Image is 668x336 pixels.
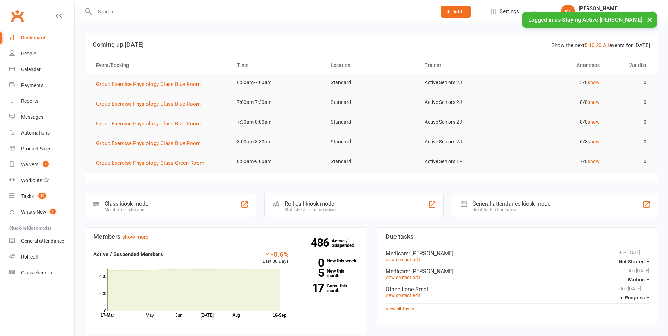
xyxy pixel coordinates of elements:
[21,51,36,56] div: People
[38,193,46,199] span: 10
[596,42,601,49] a: 20
[93,233,357,240] h3: Members
[96,159,209,167] button: Group Exercise Physiology Class Green Room
[628,273,649,286] button: Waiting
[418,133,512,150] td: Active Seniors 2J
[9,265,74,281] a: Class kiosk mode
[21,67,41,72] div: Calendar
[9,77,74,93] a: Payments
[122,234,149,240] a: show more
[9,157,74,173] a: Waivers 6
[96,140,201,147] span: Group Exercise Physiology Class Blue Room
[105,200,148,207] div: Class kiosk mode
[603,42,609,49] a: All
[551,41,650,50] div: Show the next events for [DATE]
[231,133,324,150] td: 8:00am-8:30am
[588,80,600,85] a: show
[285,207,336,212] div: Staff check-in for members
[619,259,645,265] span: Not Started
[606,153,653,170] td: 0
[90,56,231,74] th: Event/Booking
[512,114,606,130] td: 8/8
[93,7,432,17] input: Search...
[579,5,648,12] div: [PERSON_NAME]
[589,42,594,49] a: 10
[472,200,550,207] div: General attendance kiosk mode
[386,268,650,275] div: Medicare
[606,74,653,91] td: 0
[231,114,324,130] td: 7:30am-8:00am
[500,4,519,19] span: Settings
[418,56,512,74] th: Trainer
[324,94,418,111] td: Standard
[324,74,418,91] td: Standard
[606,133,653,150] td: 0
[9,249,74,265] a: Roll call
[93,41,650,48] h3: Coming up [DATE]
[231,153,324,170] td: 8:30am-9:00am
[231,94,324,111] td: 7:00am-7:30am
[96,100,206,108] button: Group Exercise Physiology Class Blue Room
[9,204,74,220] a: What's New1
[21,162,38,167] div: Waivers
[21,130,50,136] div: Automations
[21,238,64,244] div: General attendance
[418,94,512,111] td: Active Seniors 2J
[399,286,430,293] span: : Ilone Small
[231,74,324,91] td: 6:30am-7:00am
[21,114,43,120] div: Messages
[21,193,34,199] div: Tasks
[413,293,420,298] a: edit
[628,277,645,282] span: Waiting
[43,161,49,167] span: 6
[105,207,148,212] div: Member self check-in
[299,268,324,278] strong: 5
[386,293,411,298] a: view contact
[96,101,201,107] span: Group Exercise Physiology Class Blue Room
[606,56,653,74] th: Waitlist
[9,93,74,109] a: Reports
[585,42,587,49] a: 5
[561,5,575,19] div: KL
[9,141,74,157] a: Product Sales
[299,259,357,263] a: 0New this week
[606,94,653,111] td: 0
[588,119,600,125] a: show
[418,74,512,91] td: Active Seniors 2J
[418,114,512,130] td: Active Seniors 2J
[413,257,420,262] a: edit
[512,133,606,150] td: 6/8
[386,286,650,293] div: Other
[512,74,606,91] td: 5/8
[8,7,26,25] a: Clubworx
[472,207,550,212] div: Great for the front desk
[588,158,600,164] a: show
[619,291,649,304] button: In Progress
[21,270,52,275] div: Class check-in
[528,17,644,23] span: Logged in as Staying Active [PERSON_NAME].
[285,200,336,207] div: Roll call kiosk mode
[96,120,201,127] span: Group Exercise Physiology Class Blue Room
[588,139,600,144] a: show
[408,268,454,275] span: : [PERSON_NAME]
[263,250,289,265] div: Last 30 Days
[21,254,38,260] div: Roll call
[453,9,462,14] span: Add
[93,251,163,257] strong: Active / Suspended Members
[299,269,357,278] a: 5New this month
[386,306,414,311] a: View all Tasks
[96,119,206,128] button: Group Exercise Physiology Class Blue Room
[413,275,420,280] a: edit
[21,35,45,41] div: Dashboard
[512,94,606,111] td: 8/8
[386,275,411,280] a: view contact
[9,233,74,249] a: General attendance kiosk mode
[96,139,206,148] button: Group Exercise Physiology Class Blue Room
[579,12,648,18] div: Staying Active [PERSON_NAME]
[96,81,201,87] span: Group Exercise Physiology Class Blue Room
[386,257,411,262] a: view contact
[9,188,74,204] a: Tasks 10
[299,284,357,293] a: 17Canx. this month
[299,257,324,268] strong: 0
[9,30,74,46] a: Dashboard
